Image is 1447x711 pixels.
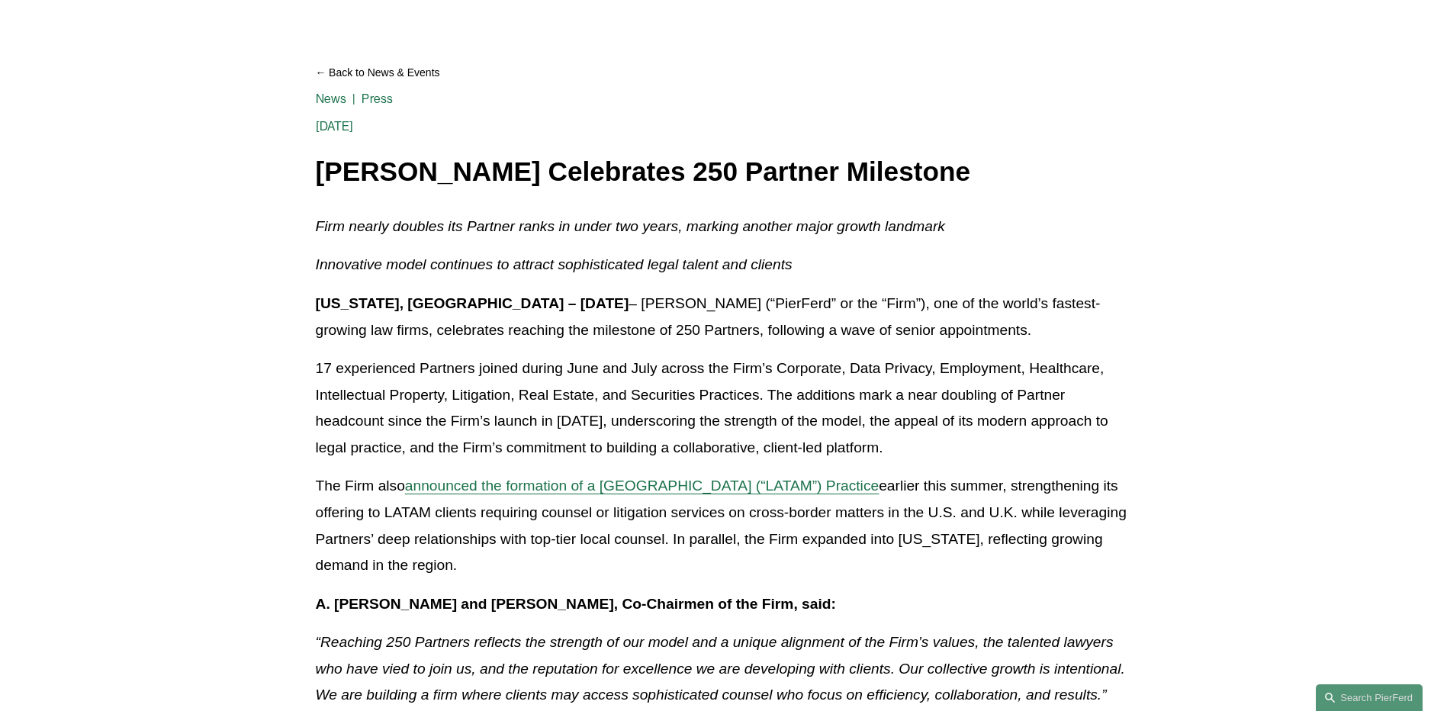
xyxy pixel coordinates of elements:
[316,256,793,272] em: Innovative model continues to attract sophisticated legal talent and clients
[316,596,836,612] strong: A. [PERSON_NAME] and [PERSON_NAME], Co-Chairmen of the Firm, said:
[316,119,354,134] span: [DATE]
[316,291,1132,343] p: – [PERSON_NAME] (“PierFerd” or the “Firm”), one of the world’s fastest-growing law firms, celebra...
[316,295,629,311] strong: [US_STATE], [GEOGRAPHIC_DATA] – [DATE]
[1316,684,1423,711] a: Search this site
[316,634,1130,703] em: “Reaching 250 Partners reflects the strength of our model and a unique alignment of the Firm’s va...
[316,157,1132,187] h1: [PERSON_NAME] Celebrates 250 Partner Milestone
[316,355,1132,461] p: 17 experienced Partners joined during June and July across the Firm’s Corporate, Data Privacy, Em...
[362,92,393,106] a: Press
[316,473,1132,578] p: The Firm also earlier this summer, strengthening its offering to LATAM clients requiring counsel ...
[316,92,347,106] a: News
[316,60,1132,86] a: Back to News & Events
[316,218,945,234] em: Firm nearly doubles its Partner ranks in under two years, marking another major growth landmark
[405,478,879,494] a: announced the formation of a [GEOGRAPHIC_DATA] (“LATAM”) Practice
